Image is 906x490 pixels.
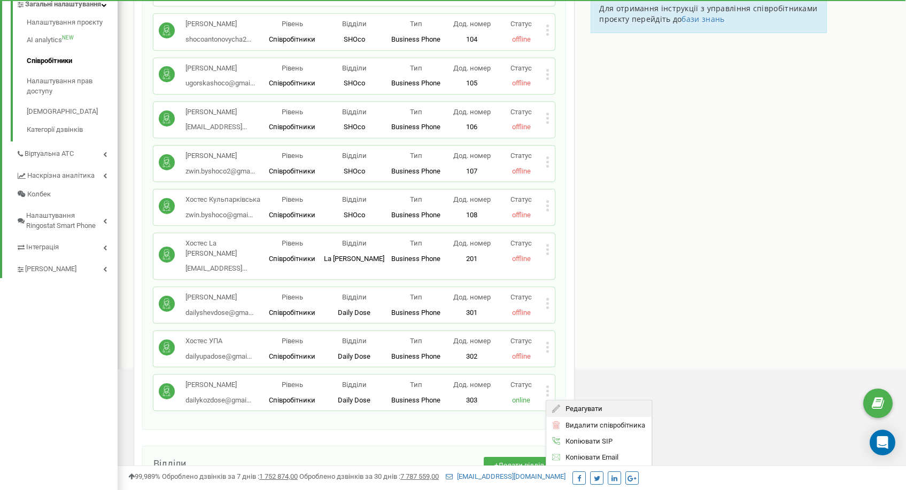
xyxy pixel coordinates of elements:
[453,293,491,301] span: Дод. номер
[185,79,255,87] span: ugorskashoco@gmai...
[342,337,367,345] span: Відділи
[27,101,118,122] a: [DEMOGRAPHIC_DATA]
[453,195,491,203] span: Дод. номер
[269,123,315,131] span: Співробітники
[391,35,440,43] span: Business Phone
[185,293,253,303] p: [PERSON_NAME]
[510,64,532,72] span: Статус
[391,79,440,87] span: Business Phone
[510,152,532,160] span: Статус
[410,152,422,160] span: Тип
[453,239,491,247] span: Дод. номер
[391,309,440,317] span: Business Phone
[342,239,367,247] span: Відділи
[27,189,51,200] span: Колбек
[447,210,497,220] p: 108
[185,107,247,117] p: [PERSON_NAME]
[26,242,59,252] span: Інтеграція
[453,20,491,28] span: Дод. номер
[342,381,367,389] span: Відділи
[512,211,531,219] span: offline
[599,3,817,24] span: Для отримання інструкції з управління співробітниками проєкту перейдіть до
[561,405,603,412] span: Редагувати
[410,64,422,72] span: Тип
[25,149,74,159] span: Віртуальна АТС
[447,396,497,406] p: 303
[410,337,422,345] span: Тип
[269,352,315,360] span: Співробітники
[447,167,497,177] p: 107
[344,123,365,131] span: SHOco
[269,255,315,263] span: Співробітники
[391,352,440,360] span: Business Phone
[185,64,255,74] p: [PERSON_NAME]
[510,20,532,28] span: Статус
[510,381,532,389] span: Статус
[269,309,315,317] span: Співробітники
[682,14,724,24] a: бази знань
[410,239,422,247] span: Тип
[162,472,298,480] span: Оброблено дзвінків за 7 днів :
[16,235,118,257] a: Інтеграція
[453,337,491,345] span: Дод. номер
[185,123,247,131] span: [EMAIL_ADDRESS]...
[185,195,260,205] p: Хостес Кульпарківська
[391,211,440,219] span: Business Phone
[282,152,303,160] span: Рівень
[16,185,118,204] a: Колбек
[26,211,103,231] span: Налаштування Ringostat Smart Phone
[27,171,95,181] span: Наскрізна аналітика
[153,458,186,469] span: Відділи
[16,163,118,185] a: Наскрізна аналітика
[391,123,440,131] span: Business Phone
[447,308,497,318] p: 301
[185,167,255,175] span: zwin.byshoco2@gma...
[259,472,298,480] u: 1 752 874,00
[510,195,532,203] span: Статус
[282,293,303,301] span: Рівень
[512,35,531,43] span: offline
[342,195,367,203] span: Відділи
[447,78,497,89] p: 105
[269,79,315,87] span: Співробітники
[269,211,315,219] span: Співробітники
[561,421,646,428] span: Видалити співробітника
[344,167,365,175] span: SHOco
[338,309,370,317] span: Daily Dose
[185,336,252,346] p: Хостес УПА
[27,122,118,135] a: Категорії дзвінків
[344,35,365,43] span: SHOco
[282,195,303,203] span: Рівень
[561,438,613,445] span: Копіювати SIP
[447,35,497,45] p: 104
[299,472,439,480] span: Оброблено дзвінків за 30 днів :
[510,108,532,116] span: Статус
[185,264,247,272] span: [EMAIL_ADDRESS]...
[344,211,365,219] span: SHOco
[342,20,367,28] span: Відділи
[391,167,440,175] span: Business Phone
[269,35,315,43] span: Співробітники
[512,352,531,360] span: offline
[446,472,566,480] a: [EMAIL_ADDRESS][DOMAIN_NAME]
[342,64,367,72] span: Відділи
[185,380,251,390] p: [PERSON_NAME]
[27,30,118,51] a: AI analyticsNEW
[324,255,384,263] span: La [PERSON_NAME]
[282,381,303,389] span: Рівень
[512,255,531,263] span: offline
[185,151,255,161] p: [PERSON_NAME]
[447,352,497,362] p: 302
[269,396,315,404] span: Співробітники
[282,337,303,345] span: Рівень
[453,64,491,72] span: Дод. номер
[27,71,118,101] a: Налаштування прав доступу
[27,51,118,72] a: Співробітники
[16,141,118,163] a: Віртуальна АТС
[342,108,367,116] span: Відділи
[282,239,303,247] span: Рівень
[510,239,532,247] span: Статус
[512,123,531,131] span: offline
[185,35,251,43] span: shocoantonovycha2...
